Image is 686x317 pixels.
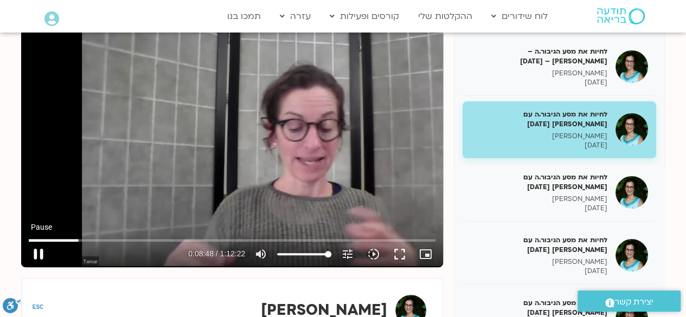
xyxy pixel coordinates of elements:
p: [PERSON_NAME] [471,257,607,267]
p: [DATE] [471,141,607,150]
p: [DATE] [471,267,607,276]
p: [PERSON_NAME] [471,195,607,204]
img: תודעה בריאה [597,8,645,24]
a: יצירת קשר [578,290,681,312]
h5: לחיות את מסע הגיבור.ה עם [PERSON_NAME] [DATE] [471,235,607,255]
h5: לחיות את מסע הגיבור.ה עם [PERSON_NAME] [DATE] [471,109,607,129]
a: לוח שידורים [486,6,553,27]
p: [PERSON_NAME] [471,132,607,141]
a: קורסים ופעילות [324,6,405,27]
h5: לחיות את מסע הגיבור.ה עם [PERSON_NAME] [DATE] [471,172,607,192]
a: תמכו בנו [222,6,266,27]
img: לחיות את מסע הגיבור.ה עם תמר לינצבסקי 18/02/25 [616,239,648,271]
h5: לחיות את מסע הגיבור.ה – [PERSON_NAME] – [DATE] [471,47,607,66]
img: לחיות את מסע הגיבור.ה – תמר לינצבסקי – 30/1/25 [616,50,648,83]
span: יצירת קשר [614,295,653,309]
a: עזרה [274,6,316,27]
img: לחיות את מסע הגיבור.ה עם תמר לינצבסקי 11/02/25 [616,176,648,209]
p: [DATE] [471,78,607,87]
p: [DATE] [471,204,607,213]
img: לחיות את מסע הגיבור.ה עם תמר לינצבסקי 04/02/25 [616,113,648,146]
a: ההקלטות שלי [413,6,478,27]
p: [PERSON_NAME] [471,69,607,78]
